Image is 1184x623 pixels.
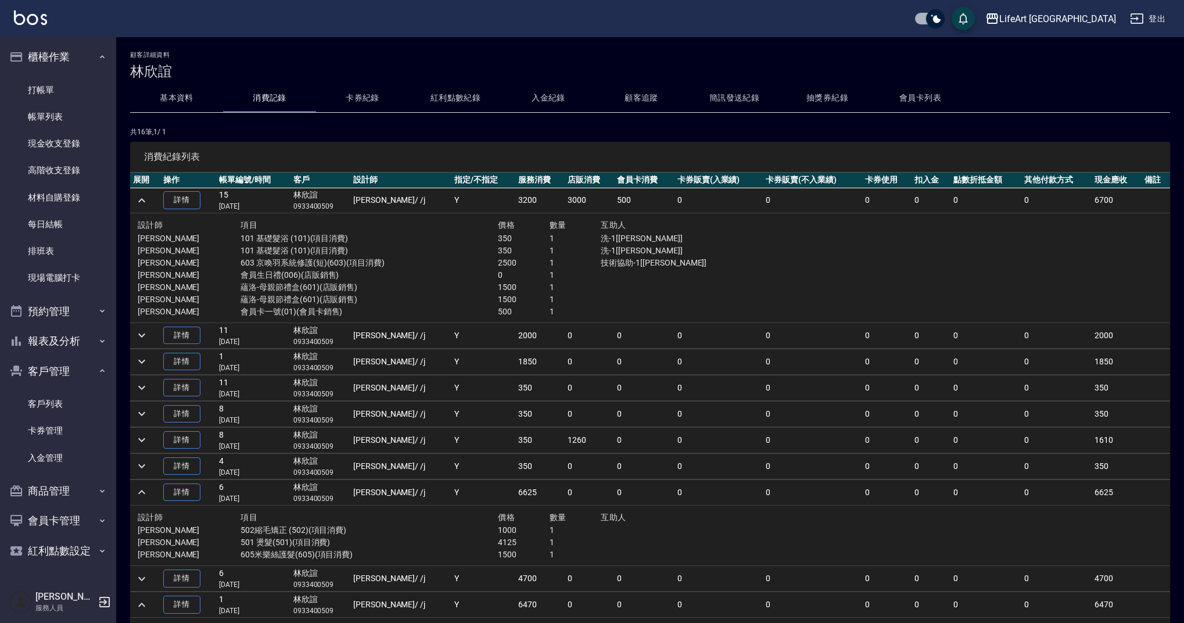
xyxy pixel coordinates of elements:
[950,375,1021,400] td: 0
[1092,401,1141,427] td: 350
[614,349,674,374] td: 0
[290,173,350,188] th: 客戶
[1021,453,1092,479] td: 0
[219,467,288,478] p: [DATE]
[688,84,781,112] button: 簡訊發送紀錄
[1021,566,1092,592] td: 0
[290,323,350,348] td: 林欣誼
[874,84,967,112] button: 會員卡列表
[763,323,862,348] td: 0
[550,257,601,269] p: 1
[216,349,290,374] td: 1
[5,264,112,291] a: 現場電腦打卡
[763,592,862,618] td: 0
[138,281,241,293] p: [PERSON_NAME]
[216,453,290,479] td: 4
[241,281,498,293] p: 蘊洛-母親節禮盒(601)(店販銷售)
[999,12,1116,26] div: LifeArt [GEOGRAPHIC_DATA]
[565,566,614,592] td: 0
[565,427,614,453] td: 1260
[950,349,1021,374] td: 0
[565,188,614,213] td: 3000
[498,306,550,318] p: 500
[763,401,862,427] td: 0
[763,188,862,213] td: 0
[133,379,150,396] button: expand row
[133,431,150,449] button: expand row
[1021,401,1092,427] td: 0
[614,566,674,592] td: 0
[130,127,1170,137] p: 共 16 筆, 1 / 1
[219,606,288,616] p: [DATE]
[498,245,550,257] p: 350
[451,349,515,374] td: Y
[1021,479,1092,505] td: 0
[451,427,515,453] td: Y
[219,336,288,347] p: [DATE]
[614,173,674,188] th: 會員卡消費
[565,592,614,618] td: 0
[130,84,223,112] button: 基本資料
[5,238,112,264] a: 排班表
[5,130,112,157] a: 現金收支登錄
[565,479,614,505] td: 0
[614,453,674,479] td: 0
[550,536,601,549] p: 1
[601,232,755,245] p: 洗-1[[PERSON_NAME]]
[912,323,950,348] td: 0
[138,293,241,306] p: [PERSON_NAME]
[293,579,347,590] p: 0933400509
[912,453,950,479] td: 0
[216,592,290,618] td: 1
[350,401,451,427] td: [PERSON_NAME] / /j
[912,566,950,592] td: 0
[763,453,862,479] td: 0
[293,336,347,347] p: 0933400509
[1092,349,1141,374] td: 1850
[502,84,595,112] button: 入金紀錄
[163,405,200,423] a: 詳情
[5,326,112,356] button: 報表及分析
[550,524,601,536] p: 1
[293,467,347,478] p: 0933400509
[5,103,112,130] a: 帳單列表
[293,415,347,425] p: 0933400509
[5,42,112,72] button: 櫃檯作業
[550,306,601,318] p: 1
[138,232,241,245] p: [PERSON_NAME]
[1021,349,1092,374] td: 0
[163,570,200,588] a: 詳情
[763,349,862,374] td: 0
[950,592,1021,618] td: 0
[550,549,601,561] p: 1
[293,201,347,212] p: 0933400509
[614,479,674,505] td: 0
[241,306,498,318] p: 會員卡一號(01)(會員卡銷售)
[5,536,112,566] button: 紅利點數設定
[5,184,112,211] a: 材料自購登錄
[498,549,550,561] p: 1500
[451,375,515,400] td: Y
[350,349,451,374] td: [PERSON_NAME] / /j
[950,453,1021,479] td: 0
[674,401,763,427] td: 0
[1142,173,1170,188] th: 備註
[350,188,451,213] td: [PERSON_NAME] / /j
[1092,323,1141,348] td: 2000
[5,391,112,417] a: 客戶列表
[515,479,565,505] td: 6625
[912,188,950,213] td: 0
[515,188,565,213] td: 3200
[862,566,912,592] td: 0
[862,401,912,427] td: 0
[674,173,763,188] th: 卡券販賣(入業績)
[515,566,565,592] td: 4700
[219,415,288,425] p: [DATE]
[950,188,1021,213] td: 0
[862,453,912,479] td: 0
[451,453,515,479] td: Y
[290,566,350,592] td: 林欣誼
[290,479,350,505] td: 林欣誼
[451,592,515,618] td: Y
[293,606,347,616] p: 0933400509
